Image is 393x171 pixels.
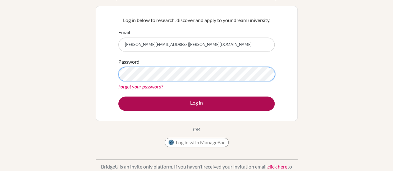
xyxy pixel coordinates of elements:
a: Forgot your password? [118,83,163,89]
button: Log in [118,97,275,111]
p: Log in below to research, discover and apply to your dream university. [118,16,275,24]
label: Email [118,29,130,36]
a: click here [267,164,287,169]
p: OR [193,126,200,133]
label: Password [118,58,139,65]
button: Log in with ManageBac [165,138,229,147]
